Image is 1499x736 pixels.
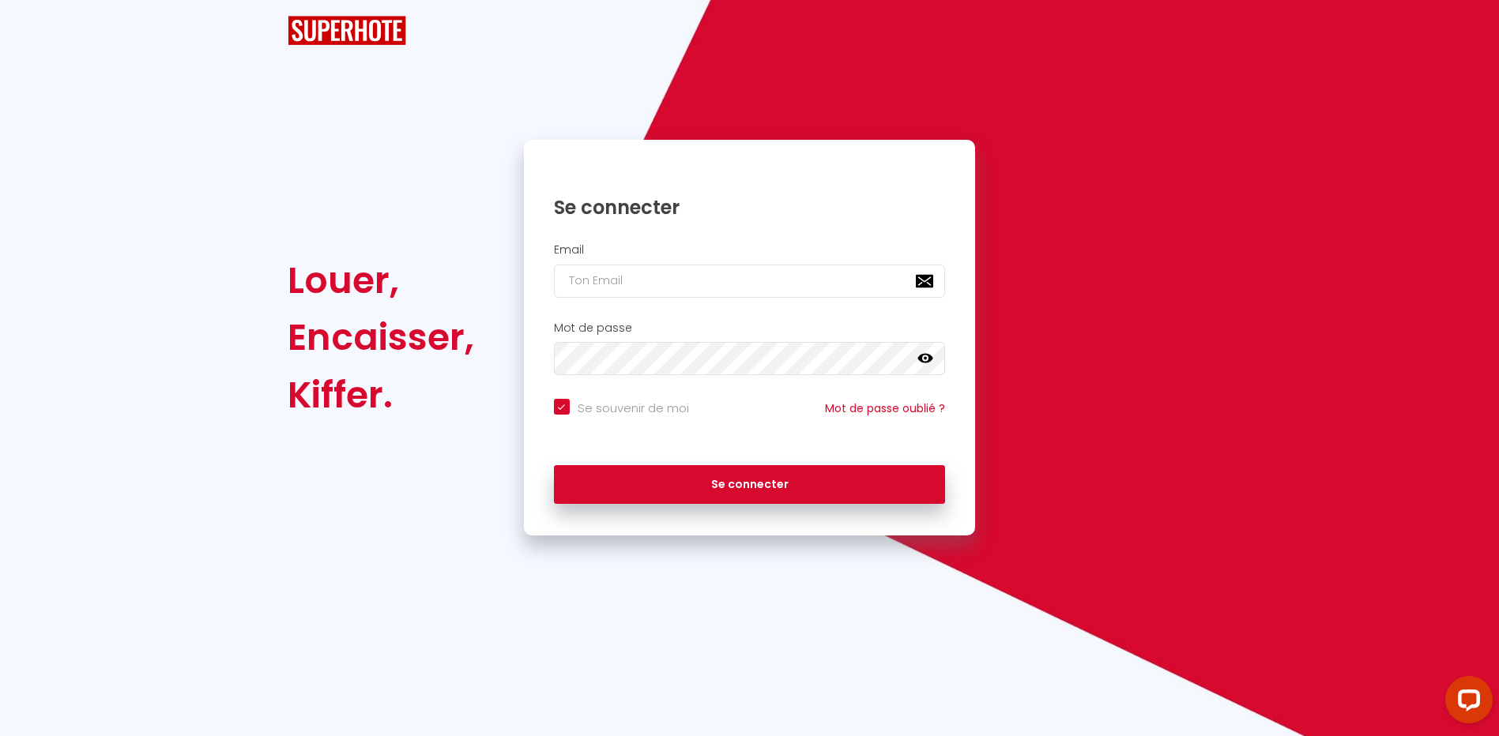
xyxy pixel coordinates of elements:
[554,265,946,298] input: Ton Email
[288,309,474,366] div: Encaisser,
[1433,670,1499,736] iframe: LiveChat chat widget
[288,16,406,45] img: SuperHote logo
[825,400,945,416] a: Mot de passe oublié ?
[554,195,946,220] h1: Se connecter
[288,366,474,423] div: Kiffer.
[554,243,946,257] h2: Email
[288,252,474,309] div: Louer,
[554,321,946,335] h2: Mot de passe
[554,465,946,505] button: Se connecter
